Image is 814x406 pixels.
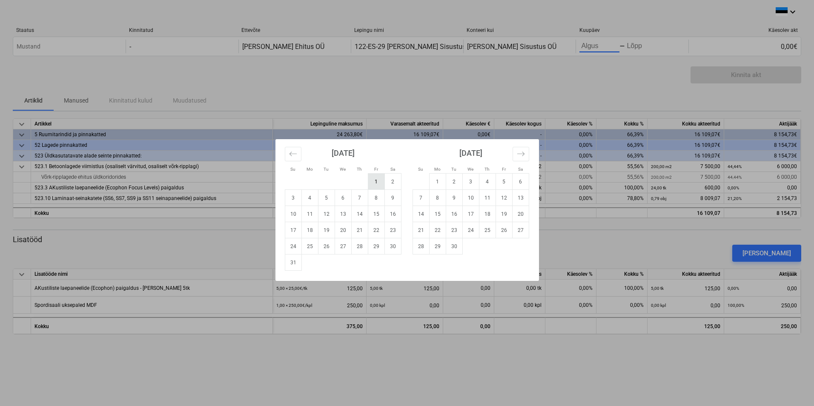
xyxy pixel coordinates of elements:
[459,149,482,157] strong: [DATE]
[429,238,446,254] td: Choose Monday, September 29, 2025 as your check-in date. It's available.
[462,174,479,190] td: Choose Wednesday, September 3, 2025 as your check-in date. It's available.
[324,167,329,172] small: Tu
[332,149,355,157] strong: [DATE]
[513,147,529,161] button: Move forward to switch to the next month.
[357,167,362,172] small: Th
[518,167,523,172] small: Sa
[390,167,395,172] small: Sa
[413,238,429,254] td: Choose Sunday, September 28, 2025 as your check-in date. It's available.
[290,167,295,172] small: Su
[446,206,462,222] td: Choose Tuesday, September 16, 2025 as your check-in date. It's available.
[368,190,384,206] td: Choose Friday, August 8, 2025 as your check-in date. It's available.
[384,222,401,238] td: Choose Saturday, August 23, 2025 as your check-in date. It's available.
[301,190,318,206] td: Choose Monday, August 4, 2025 as your check-in date. It's available.
[434,167,441,172] small: Mo
[318,190,335,206] td: Choose Tuesday, August 5, 2025 as your check-in date. It's available.
[340,167,346,172] small: We
[512,206,529,222] td: Choose Saturday, September 20, 2025 as your check-in date. It's available.
[467,167,473,172] small: We
[335,222,351,238] td: Choose Wednesday, August 20, 2025 as your check-in date. It's available.
[429,206,446,222] td: Choose Monday, September 15, 2025 as your check-in date. It's available.
[384,190,401,206] td: Choose Saturday, August 9, 2025 as your check-in date. It's available.
[384,238,401,254] td: Choose Saturday, August 30, 2025 as your check-in date. It's available.
[368,206,384,222] td: Choose Friday, August 15, 2025 as your check-in date. It's available.
[285,190,301,206] td: Choose Sunday, August 3, 2025 as your check-in date. It's available.
[413,190,429,206] td: Choose Sunday, September 7, 2025 as your check-in date. It's available.
[351,206,368,222] td: Choose Thursday, August 14, 2025 as your check-in date. It's available.
[451,167,456,172] small: Tu
[285,147,301,161] button: Move backward to switch to the previous month.
[384,206,401,222] td: Choose Saturday, August 16, 2025 as your check-in date. It's available.
[512,190,529,206] td: Choose Saturday, September 13, 2025 as your check-in date. It's available.
[285,222,301,238] td: Choose Sunday, August 17, 2025 as your check-in date. It's available.
[351,238,368,254] td: Choose Thursday, August 28, 2025 as your check-in date. It's available.
[301,238,318,254] td: Choose Monday, August 25, 2025 as your check-in date. It's available.
[351,222,368,238] td: Choose Thursday, August 21, 2025 as your check-in date. It's available.
[446,222,462,238] td: Choose Tuesday, September 23, 2025 as your check-in date. It's available.
[479,206,496,222] td: Choose Thursday, September 18, 2025 as your check-in date. It's available.
[413,206,429,222] td: Choose Sunday, September 14, 2025 as your check-in date. It's available.
[335,190,351,206] td: Choose Wednesday, August 6, 2025 as your check-in date. It's available.
[335,238,351,254] td: Choose Wednesday, August 27, 2025 as your check-in date. It's available.
[512,174,529,190] td: Choose Saturday, September 6, 2025 as your check-in date. It's available.
[368,222,384,238] td: Choose Friday, August 22, 2025 as your check-in date. It's available.
[285,254,301,271] td: Choose Sunday, August 31, 2025 as your check-in date. It's available.
[446,238,462,254] td: Choose Tuesday, September 30, 2025 as your check-in date. It's available.
[368,238,384,254] td: Choose Friday, August 29, 2025 as your check-in date. It's available.
[413,222,429,238] td: Choose Sunday, September 21, 2025 as your check-in date. It's available.
[429,190,446,206] td: Choose Monday, September 8, 2025 as your check-in date. It's available.
[301,206,318,222] td: Choose Monday, August 11, 2025 as your check-in date. It's available.
[496,190,512,206] td: Choose Friday, September 12, 2025 as your check-in date. It's available.
[479,190,496,206] td: Choose Thursday, September 11, 2025 as your check-in date. It's available.
[318,238,335,254] td: Choose Tuesday, August 26, 2025 as your check-in date. It's available.
[446,174,462,190] td: Choose Tuesday, September 2, 2025 as your check-in date. It's available.
[285,206,301,222] td: Choose Sunday, August 10, 2025 as your check-in date. It's available.
[496,206,512,222] td: Choose Friday, September 19, 2025 as your check-in date. It's available.
[479,174,496,190] td: Choose Thursday, September 4, 2025 as your check-in date. It's available.
[446,190,462,206] td: Choose Tuesday, September 9, 2025 as your check-in date. It's available.
[335,206,351,222] td: Choose Wednesday, August 13, 2025 as your check-in date. It's available.
[462,206,479,222] td: Choose Wednesday, September 17, 2025 as your check-in date. It's available.
[462,190,479,206] td: Choose Wednesday, September 10, 2025 as your check-in date. It's available.
[374,167,378,172] small: Fr
[351,190,368,206] td: Choose Thursday, August 7, 2025 as your check-in date. It's available.
[384,174,401,190] td: Choose Saturday, August 2, 2025 as your check-in date. It's available.
[275,139,539,281] div: Calendar
[418,167,423,172] small: Su
[462,222,479,238] td: Choose Wednesday, September 24, 2025 as your check-in date. It's available.
[285,238,301,254] td: Choose Sunday, August 24, 2025 as your check-in date. It's available.
[318,222,335,238] td: Choose Tuesday, August 19, 2025 as your check-in date. It's available.
[479,222,496,238] td: Choose Thursday, September 25, 2025 as your check-in date. It's available.
[307,167,313,172] small: Mo
[512,222,529,238] td: Choose Saturday, September 27, 2025 as your check-in date. It's available.
[502,167,506,172] small: Fr
[496,174,512,190] td: Choose Friday, September 5, 2025 as your check-in date. It's available.
[429,174,446,190] td: Choose Monday, September 1, 2025 as your check-in date. It's available.
[429,222,446,238] td: Choose Monday, September 22, 2025 as your check-in date. It's available.
[484,167,490,172] small: Th
[318,206,335,222] td: Choose Tuesday, August 12, 2025 as your check-in date. It's available.
[301,222,318,238] td: Choose Monday, August 18, 2025 as your check-in date. It's available.
[496,222,512,238] td: Choose Friday, September 26, 2025 as your check-in date. It's available.
[368,174,384,190] td: Choose Friday, August 1, 2025 as your check-in date. It's available.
